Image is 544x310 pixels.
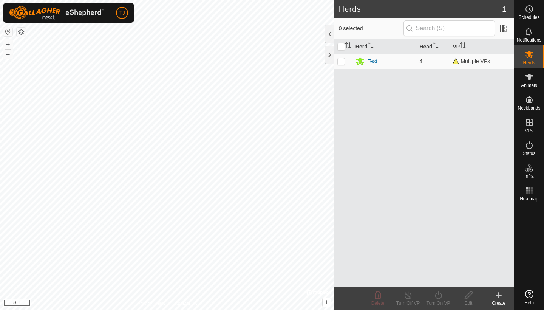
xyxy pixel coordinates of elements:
button: + [3,40,12,49]
span: 1 [502,3,506,15]
span: Animals [521,83,537,88]
img: Gallagher Logo [9,6,104,20]
a: Privacy Policy [137,300,165,307]
div: Edit [453,300,484,307]
div: Test [368,57,377,65]
span: 0 selected [339,25,403,33]
a: Help [514,287,544,308]
th: Head [416,39,450,54]
span: Schedules [518,15,539,20]
span: Multiple VPs [453,58,490,64]
p-sorticon: Activate to sort [368,43,374,50]
span: Neckbands [518,106,540,110]
span: i [326,299,328,305]
div: Turn Off VP [393,300,423,307]
span: Heatmap [520,197,538,201]
span: Infra [524,174,533,178]
span: 4 [419,58,422,64]
span: TJ [119,9,125,17]
h2: Herds [339,5,502,14]
p-sorticon: Activate to sort [433,43,439,50]
p-sorticon: Activate to sort [460,43,466,50]
th: Herd [352,39,417,54]
input: Search (S) [403,20,495,36]
span: Herds [523,60,535,65]
button: Reset Map [3,27,12,36]
a: Contact Us [175,300,197,307]
span: Delete [371,301,385,306]
span: Status [522,151,535,156]
button: – [3,50,12,59]
button: Map Layers [17,28,26,37]
th: VP [450,39,514,54]
span: Notifications [517,38,541,42]
button: i [323,298,331,307]
div: Turn On VP [423,300,453,307]
span: VPs [525,129,533,133]
span: Help [524,301,534,305]
div: Create [484,300,514,307]
p-sorticon: Activate to sort [345,43,351,50]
